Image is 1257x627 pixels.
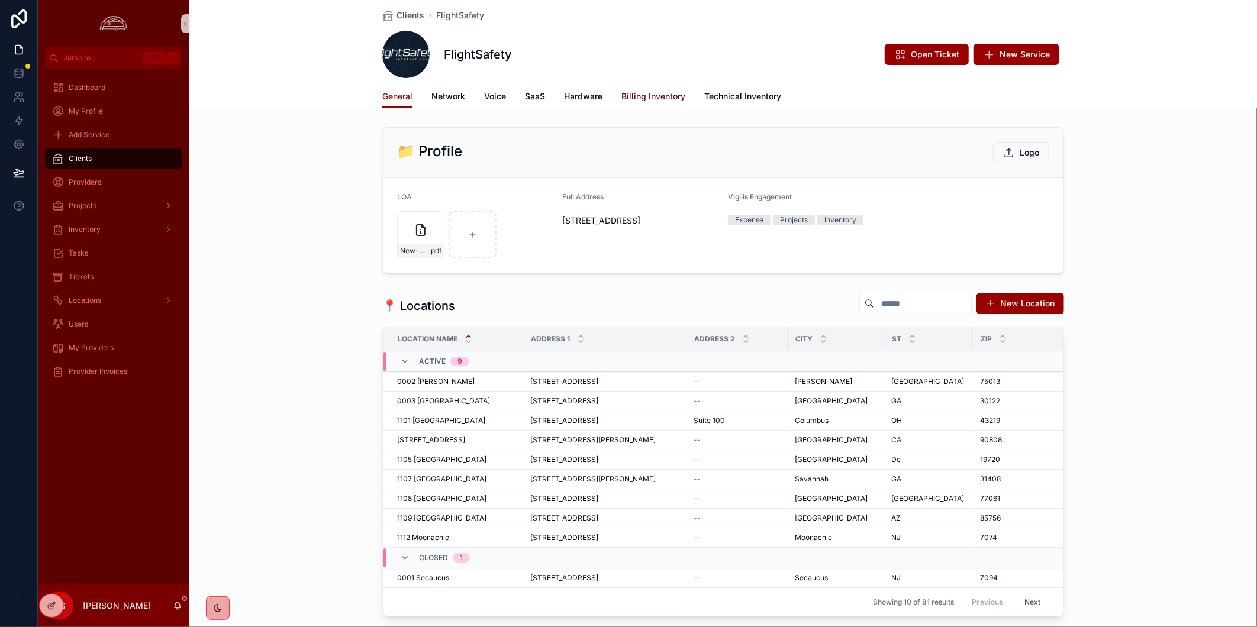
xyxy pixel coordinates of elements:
span: 1112 Moonachie [397,533,449,542]
a: My Profile [45,101,182,122]
span: Billing Inventory [621,91,685,102]
button: Open Ticket [885,44,969,65]
span: 85756 [980,513,1001,523]
span: General [382,91,412,102]
h1: 📍 Locations [382,298,455,314]
span: ST [892,334,901,344]
div: Inventory [824,215,856,225]
span: [STREET_ADDRESS] [530,396,598,406]
span: 30122 [980,396,1000,406]
span: LOA [397,192,412,201]
span: Jump to... [63,53,138,63]
span: -- [694,533,701,542]
span: My Profile [69,106,103,116]
span: 7094 [980,573,998,583]
button: Jump to...CtrlK [45,47,182,69]
span: [PERSON_NAME] [795,377,852,386]
span: [STREET_ADDRESS] [530,455,598,464]
span: NJ [891,573,901,583]
span: [STREET_ADDRESS] [397,435,465,445]
span: 31408 [980,474,1001,484]
a: Projects [45,195,182,216]
span: Closed [419,553,448,563]
span: [STREET_ADDRESS][PERSON_NAME] [530,474,656,484]
a: Users [45,313,182,335]
span: 1108 [GEOGRAPHIC_DATA] [397,494,486,503]
span: -- [694,494,701,503]
span: Ctrl [143,52,165,64]
span: 1105 [GEOGRAPHIC_DATA] [397,455,486,464]
a: Providers [45,172,182,193]
span: Location Name [398,334,457,344]
span: -- [694,573,701,583]
span: Add Service [69,130,109,140]
span: Users [69,319,88,329]
a: New Location [976,293,1064,314]
span: [GEOGRAPHIC_DATA] [795,513,868,523]
h2: 📁 Profile [397,142,462,161]
span: Tasks [69,248,88,258]
div: 1 [460,553,463,563]
span: Hardware [564,91,602,102]
span: 75013 [980,377,1000,386]
span: -- [694,396,701,406]
a: Clients [382,9,424,21]
span: Providers [69,177,101,187]
span: SaaS [525,91,545,102]
span: .pdf [429,246,441,256]
span: 19720 [980,455,1000,464]
span: [STREET_ADDRESS] [530,416,598,425]
a: Clients [45,148,182,169]
a: SaaS [525,86,545,109]
span: Suite 100 [694,416,725,425]
span: [STREET_ADDRESS] [563,215,719,227]
span: Savannah [795,474,829,484]
span: Clients [397,9,424,21]
span: GA [891,396,901,406]
span: 1109 [GEOGRAPHIC_DATA] [397,513,486,523]
a: My Providers [45,337,182,358]
span: Inventory [69,225,101,234]
span: Logo [1020,147,1039,159]
span: -- [694,474,701,484]
a: Inventory [45,219,182,240]
span: Vigilis Engagement [728,192,792,201]
span: Voice [484,91,506,102]
span: Zip [981,334,992,344]
span: Dashboard [69,83,105,92]
a: Add Service [45,124,182,146]
span: 1101 [GEOGRAPHIC_DATA] [397,416,485,425]
span: 0003 [GEOGRAPHIC_DATA] [397,396,490,406]
span: Tickets [69,272,94,282]
span: Projects [69,201,96,211]
span: 1107 [GEOGRAPHIC_DATA] [397,474,486,484]
span: New-Socium-LOA [400,246,429,256]
span: Secaucus [795,573,828,583]
button: New Service [974,44,1059,65]
a: Technical Inventory [704,86,781,109]
a: Hardware [564,86,602,109]
span: [GEOGRAPHIC_DATA] [795,435,868,445]
span: Technical Inventory [704,91,781,102]
span: AZ [891,513,901,523]
span: 0002 [PERSON_NAME] [397,377,475,386]
a: Tickets [45,266,182,287]
span: Provider Invoices [69,367,127,376]
span: [STREET_ADDRESS][PERSON_NAME] [530,435,656,445]
span: -- [694,435,701,445]
span: NJ [891,533,901,542]
div: Projects [780,215,808,225]
span: [GEOGRAPHIC_DATA] [795,396,868,406]
span: [STREET_ADDRESS] [530,533,598,542]
span: FlightSafety [436,9,484,21]
a: Tasks [45,243,182,264]
span: CA [891,435,901,445]
span: Columbus [795,416,829,425]
span: Active [419,357,446,366]
span: -- [694,455,701,464]
span: Clients [69,154,92,163]
p: [PERSON_NAME] [83,600,151,612]
span: Open Ticket [911,49,959,60]
span: [STREET_ADDRESS] [530,494,598,503]
span: [GEOGRAPHIC_DATA] [795,494,868,503]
